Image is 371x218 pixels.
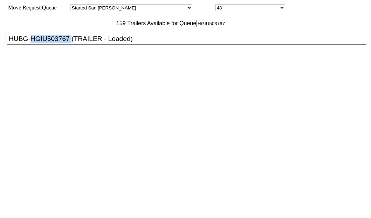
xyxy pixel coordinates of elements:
span: Trailers Available for Queue [126,20,197,26]
span: Location [194,5,214,10]
span: Move Request Queue [5,5,57,10]
div: HUBG-HGIU503767 (TRAILER - Loaded) [9,35,371,43]
span: 159 [113,20,126,26]
span: Area [58,5,69,10]
input: Filter Available Trailers [196,20,258,27]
